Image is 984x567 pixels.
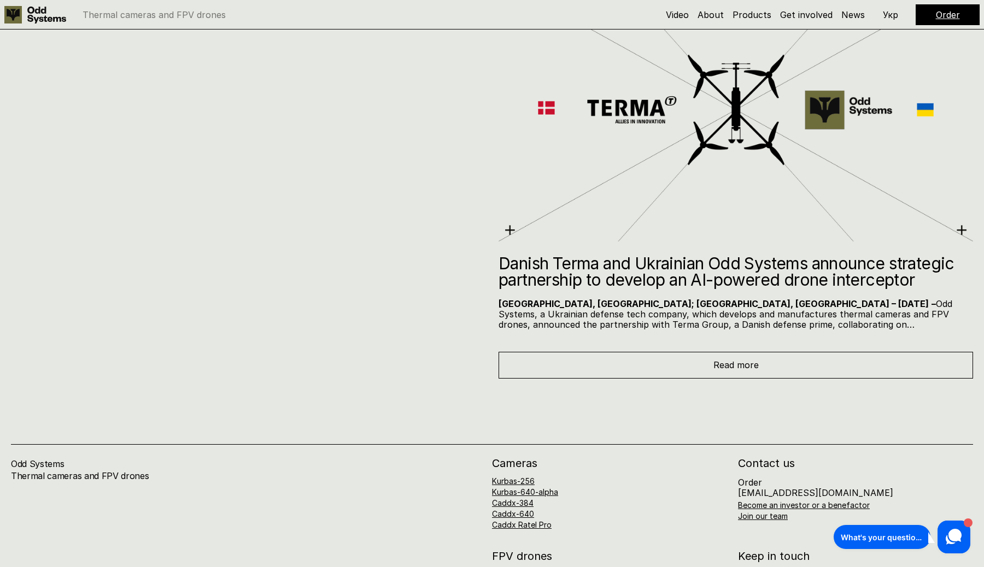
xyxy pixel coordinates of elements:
iframe: HelpCrunch [831,518,973,556]
p: Укр [883,10,898,19]
strong: – [932,298,936,309]
h2: Keep in touch [738,551,810,562]
a: Video [666,9,689,20]
a: Products [733,9,771,20]
h2: FPV drones [492,551,727,562]
h4: Odd Systems Thermal cameras and FPV drones [11,458,259,494]
a: Kurbas-640-alpha [492,487,558,497]
a: News [841,9,865,20]
a: Caddx-384 [492,498,534,507]
p: Order [EMAIL_ADDRESS][DOMAIN_NAME] [738,477,893,498]
a: Become an investor or a benefactor [738,500,870,510]
span: Read more [713,359,759,370]
a: Caddx Ratel Pro [492,520,552,529]
strong: [GEOGRAPHIC_DATA], [GEOGRAPHIC_DATA]; [GEOGRAPHIC_DATA], [GEOGRAPHIC_DATA] – [DATE] [499,298,929,309]
p: Thermal cameras and FPV drones [83,10,226,19]
a: Caddx-640 [492,509,534,518]
h2: Contact us [738,458,973,469]
h2: Cameras [492,458,727,469]
a: About [698,9,724,20]
a: Join our team [738,511,788,521]
a: Get involved [780,9,833,20]
h2: Danish Terma and Ukrainian Odd Systems announce strategic partnership to develop an AI-powered dr... [499,255,973,288]
p: Odd Systems, a Ukrainian defense tech company, which develops and manufactures thermal cameras an... [499,299,973,330]
a: Kurbas-256 [492,476,535,486]
a: Order [936,9,960,20]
